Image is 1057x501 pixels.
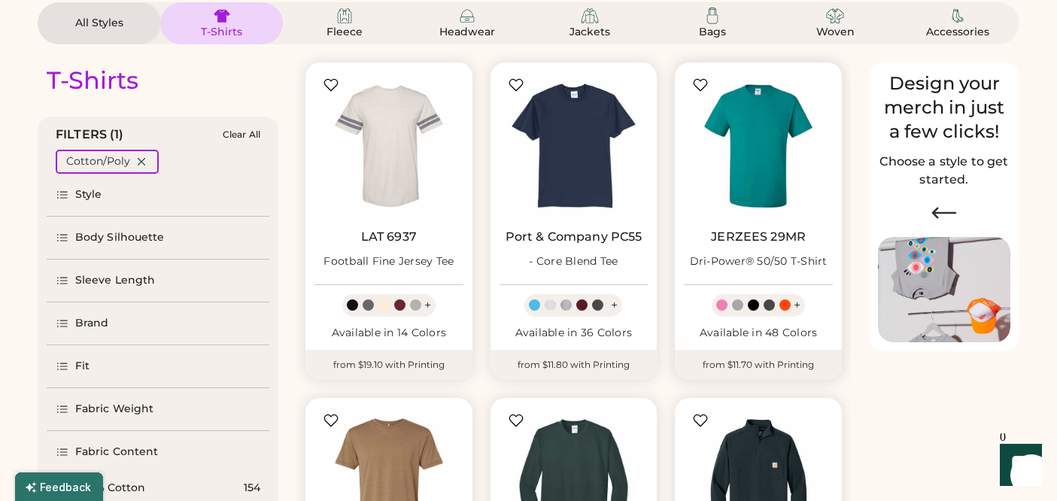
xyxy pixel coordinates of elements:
[244,481,260,496] div: 154
[323,254,454,269] div: Football Fine Jersey Tee
[458,7,476,25] img: Headwear Icon
[500,71,648,220] img: Port & Company PC55 - Core Blend Tee
[75,316,109,331] div: Brand
[311,25,378,40] div: Fleece
[223,129,260,140] div: Clear All
[878,237,1010,343] img: Image of Lisa Congdon Eye Print on T-Shirt and Hat
[878,71,1010,144] div: Design your merch in just a few clicks!
[213,7,231,25] img: T-Shirts Icon
[529,254,618,269] div: - Core Blend Tee
[47,65,138,96] div: T-Shirts
[801,25,869,40] div: Woven
[556,25,624,40] div: Jackets
[675,350,842,380] div: from $11.70 with Printing
[500,326,648,341] div: Available in 36 Colors
[949,7,967,25] img: Accessories Icon
[794,297,800,314] div: +
[581,7,599,25] img: Jackets Icon
[679,25,746,40] div: Bags
[611,297,618,314] div: +
[690,254,828,269] div: Dri-Power® 50/50 T-Shirt
[684,326,833,341] div: Available in 48 Colors
[75,230,165,245] div: Body Silhouette
[56,126,124,144] div: FILTERS (1)
[491,350,658,380] div: from $11.80 with Printing
[826,7,844,25] img: Woven Icon
[986,433,1050,498] iframe: Front Chat
[75,359,90,374] div: Fit
[424,297,431,314] div: +
[924,25,992,40] div: Accessories
[66,154,130,169] div: Cotton/Poly
[878,153,1010,189] h2: Choose a style to get started.
[314,326,463,341] div: Available in 14 Colors
[336,7,354,25] img: Fleece Icon
[711,229,806,244] a: JERZEES 29MR
[65,16,133,31] div: All Styles
[75,445,158,460] div: Fabric Content
[684,71,833,220] img: JERZEES 29MR Dri-Power® 50/50 T-Shirt
[305,350,472,380] div: from $19.10 with Printing
[75,402,153,417] div: Fabric Weight
[314,71,463,220] img: LAT 6937 Football Fine Jersey Tee
[78,481,145,496] div: 100% Cotton
[75,187,102,202] div: Style
[703,7,721,25] img: Bags Icon
[506,229,642,244] a: Port & Company PC55
[188,25,256,40] div: T-Shirts
[433,25,501,40] div: Headwear
[361,229,417,244] a: LAT 6937
[75,273,155,288] div: Sleeve Length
